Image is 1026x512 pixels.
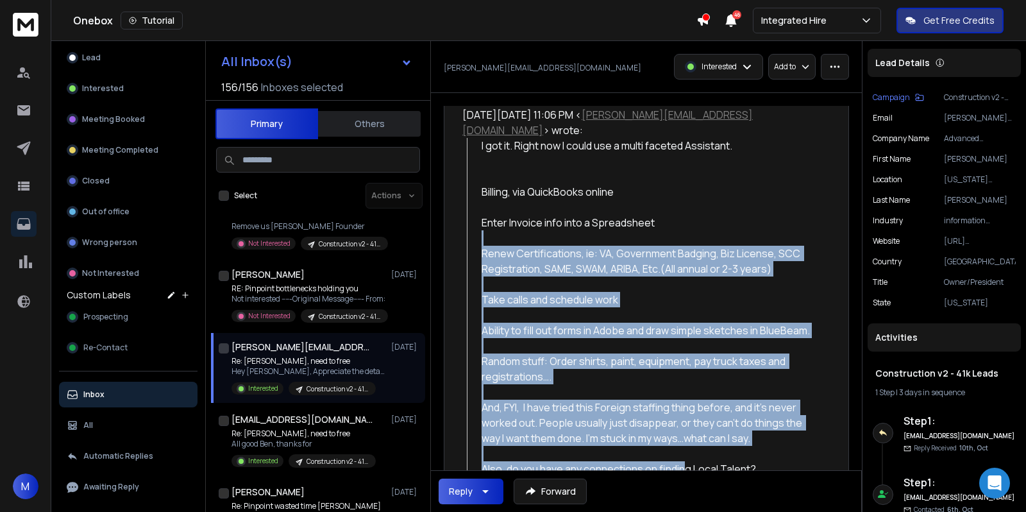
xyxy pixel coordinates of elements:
p: All [83,420,93,431]
p: RE: Pinpoint bottlenecks holding you [231,284,385,294]
p: Integrated Hire [761,14,832,27]
button: Get Free Credits [896,8,1004,33]
p: Reply Received [914,443,988,453]
p: Not Interested [248,311,290,321]
p: title [873,277,887,287]
p: Construction v2 - 41k Leads [944,92,1016,103]
p: Not Interested [248,239,290,248]
p: Hey [PERSON_NAME], Appreciate the detail you [231,366,385,377]
p: Get Free Credits [923,14,995,27]
button: Meeting Completed [59,137,198,163]
p: Construction v2 - 41k Leads [307,457,368,466]
p: information technology & services [944,216,1016,226]
p: Email [873,113,893,123]
div: Enter Invoice info into a Spreadsheet [482,215,821,230]
p: [PERSON_NAME][EMAIL_ADDRESS][DOMAIN_NAME] [444,63,641,73]
p: Remove us [PERSON_NAME] Founder [231,221,385,232]
h1: Construction v2 - 41k Leads [875,367,1013,380]
span: 156 / 156 [221,80,258,95]
button: Wrong person [59,230,198,255]
p: [PERSON_NAME] [944,195,1016,205]
div: Onebox [73,12,696,30]
p: State [873,298,891,308]
p: Not interested -----Original Message----- From: [231,294,385,304]
button: Inbox [59,382,198,407]
p: Re: [PERSON_NAME], need to free [231,429,376,439]
p: Campaign [873,92,910,103]
p: Construction v2 - 41k Leads [307,384,368,394]
p: Lead [82,53,101,63]
button: All Inbox(s) [211,49,423,74]
div: And, FYI, I have tried this Foreign staffing thing before, and it’s never worked out. People usua... [482,400,821,446]
button: Closed [59,168,198,194]
p: [URL][DOMAIN_NAME] [944,236,1016,246]
button: Reply [439,479,503,504]
p: Construction v2 - 41k Leads [319,312,380,321]
h6: Step 1 : [904,413,1016,429]
h6: [EMAIL_ADDRESS][DOMAIN_NAME] [904,431,1016,441]
button: Meeting Booked [59,107,198,132]
h3: Inboxes selected [261,80,343,95]
p: [PERSON_NAME] [944,154,1016,164]
h1: [PERSON_NAME][EMAIL_ADDRESS][DOMAIN_NAME] [231,341,373,354]
button: Awaiting Reply [59,474,198,500]
div: | [875,388,1013,398]
p: Re: [PERSON_NAME], need to free [231,356,385,366]
button: Campaign [873,92,924,103]
p: Wrong person [82,237,137,248]
button: M [13,474,38,499]
div: Take calls and schedule work [482,292,821,307]
label: Select [234,191,257,201]
p: Lead Details [875,56,930,69]
button: Forward [514,479,587,504]
p: [US_STATE] [944,298,1016,308]
div: Open Intercom Messenger [979,468,1010,499]
p: All good Ben, thanks for [231,439,376,449]
p: [DATE] [391,414,420,425]
button: All [59,413,198,438]
h3: Custom Labels [67,289,131,302]
button: Prospecting [59,304,198,330]
p: Company Name [873,133,929,144]
span: 46 [732,10,741,19]
p: Interested [248,384,278,393]
button: Tutorial [121,12,183,30]
p: Inbox [83,389,105,400]
button: Primary [215,108,318,139]
p: Meeting Completed [82,145,158,155]
p: website [873,236,900,246]
div: Ability to fill out forms in Adobe and draw simple sketches in BlueBeam. [482,323,821,338]
p: Meeting Booked [82,114,145,124]
span: 3 days in sequence [899,387,965,398]
p: Closed [82,176,110,186]
p: industry [873,216,903,226]
h1: [EMAIL_ADDRESS][DOMAIN_NAME] [231,413,373,426]
p: [DATE] [391,269,420,280]
p: [GEOGRAPHIC_DATA] [944,257,1016,267]
p: location [873,175,902,185]
button: Re-Contact [59,335,198,361]
span: Prospecting [83,312,128,322]
p: Awaiting Reply [83,482,139,492]
button: Lead [59,45,198,71]
div: Also, do you have any connections on finding Local Talent? [482,461,821,477]
button: Interested [59,76,198,101]
div: Renew Certifications, ie: VA, Government Badging, Biz License, SCC Registration, SAME, SWAM, ARIB... [482,246,821,277]
p: Automatic Replies [83,451,153,461]
button: Out of office [59,199,198,225]
p: Advanced Infrastructure Mapping, LLC [944,133,1016,144]
p: [PERSON_NAME][EMAIL_ADDRESS][DOMAIN_NAME] [944,113,1016,123]
p: Add to [774,62,796,72]
h6: [EMAIL_ADDRESS][DOMAIN_NAME] [904,493,1016,502]
p: Interested [82,83,124,94]
p: First Name [873,154,911,164]
p: Owner/President [944,277,1016,287]
p: [DATE] [391,487,420,497]
p: [US_STATE][GEOGRAPHIC_DATA] [944,175,1016,185]
button: Others [318,110,421,138]
h6: Step 1 : [904,475,1016,490]
p: Country [873,257,902,267]
span: 1 Step [875,387,895,398]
